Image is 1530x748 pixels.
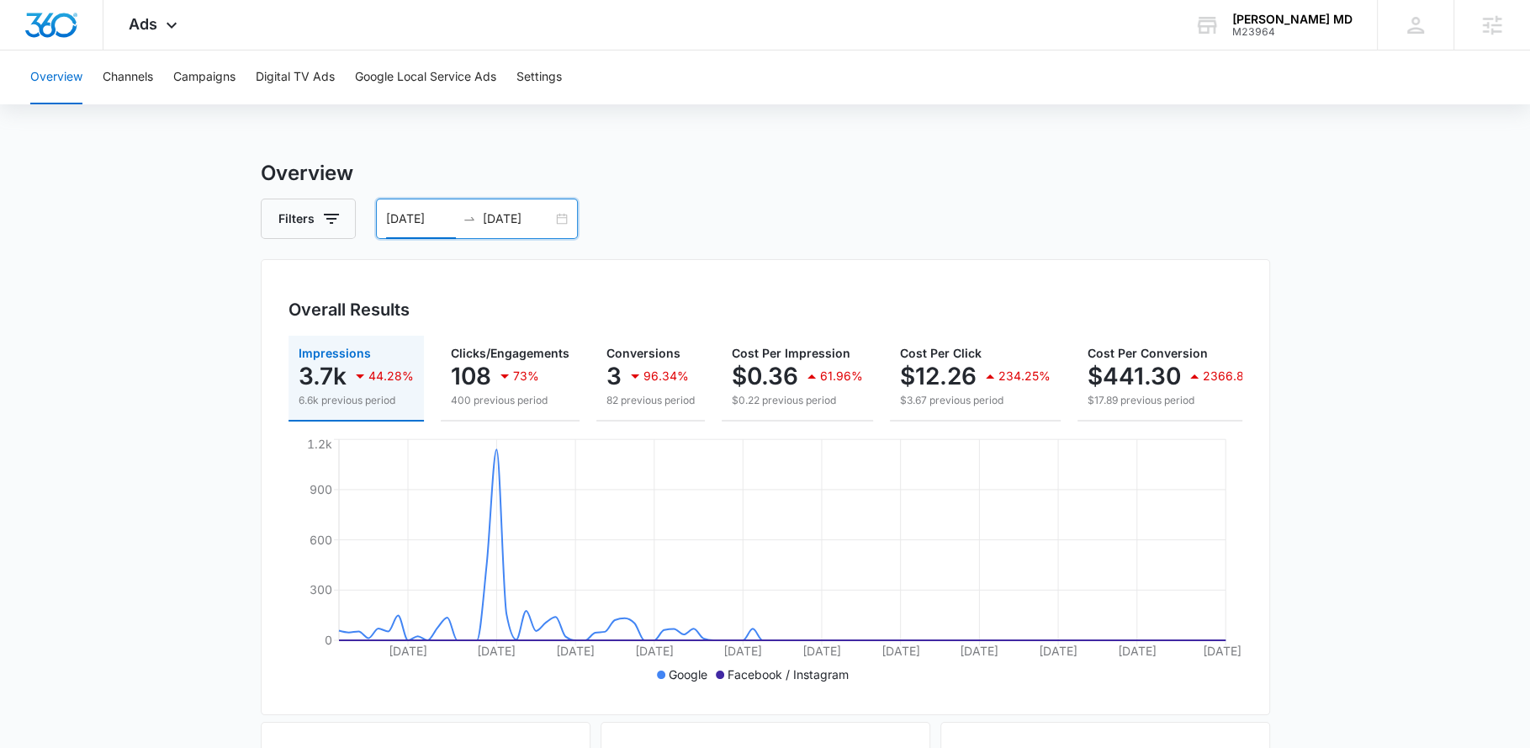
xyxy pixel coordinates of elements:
[900,363,977,390] p: $12.26
[732,363,798,390] p: $0.36
[513,370,539,382] p: 73%
[516,50,562,104] button: Settings
[451,363,491,390] p: 108
[802,644,840,658] tspan: [DATE]
[256,50,335,104] button: Digital TV Ads
[960,644,998,658] tspan: [DATE]
[1203,370,1256,382] p: 2366.8%
[368,370,414,382] p: 44.28%
[463,212,476,225] span: swap-right
[173,50,236,104] button: Campaigns
[998,370,1051,382] p: 234.25%
[1088,363,1181,390] p: $441.30
[643,370,689,382] p: 96.34%
[299,363,347,390] p: 3.7k
[606,363,622,390] p: 3
[634,644,673,658] tspan: [DATE]
[309,582,331,597] tspan: 300
[1038,644,1077,658] tspan: [DATE]
[1232,13,1353,26] div: account name
[451,346,569,360] span: Clicks/Engagements
[900,393,1051,408] p: $3.67 previous period
[1232,26,1353,38] div: account id
[1088,393,1256,408] p: $17.89 previous period
[463,212,476,225] span: to
[606,346,680,360] span: Conversions
[477,644,516,658] tspan: [DATE]
[129,15,157,33] span: Ads
[732,393,863,408] p: $0.22 previous period
[299,346,371,360] span: Impressions
[388,644,426,658] tspan: [DATE]
[820,370,863,382] p: 61.96%
[309,532,331,546] tspan: 600
[1117,644,1156,658] tspan: [DATE]
[451,393,569,408] p: 400 previous period
[386,210,456,228] input: Start date
[606,393,695,408] p: 82 previous period
[306,437,331,451] tspan: 1.2k
[669,666,707,683] p: Google
[723,644,762,658] tspan: [DATE]
[483,210,553,228] input: End date
[299,393,414,408] p: 6.6k previous period
[103,50,153,104] button: Channels
[1202,644,1241,658] tspan: [DATE]
[881,644,919,658] tspan: [DATE]
[732,346,850,360] span: Cost Per Impression
[900,346,982,360] span: Cost Per Click
[355,50,496,104] button: Google Local Service Ads
[1088,346,1208,360] span: Cost Per Conversion
[289,297,410,322] h3: Overall Results
[30,50,82,104] button: Overview
[261,158,1270,188] h3: Overview
[261,199,356,239] button: Filters
[324,633,331,647] tspan: 0
[556,644,595,658] tspan: [DATE]
[728,666,849,683] p: Facebook / Instagram
[309,482,331,496] tspan: 900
